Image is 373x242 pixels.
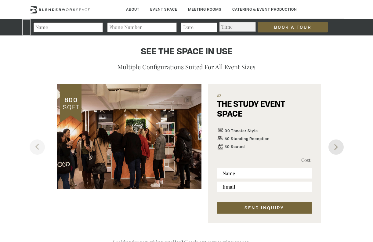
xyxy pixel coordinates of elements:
[181,22,217,32] input: Date
[264,156,312,164] p: Cost:
[258,22,328,32] input: Book a Tour
[64,96,78,104] span: 800
[217,202,312,214] button: SEND INQUIRY
[225,145,245,149] span: 30 Seated
[107,22,177,32] input: Phone Number
[217,93,312,100] span: #2
[33,22,103,32] input: Name
[225,137,270,141] span: 50 Standing Reception
[217,100,312,125] h5: THE STUDY EVENT SPACE
[60,46,313,58] h4: See the space in use
[328,139,344,155] button: Next
[60,62,313,72] p: Multiple configurations suited for all event sizes
[62,103,80,111] span: SQFT
[225,129,258,133] span: 90 Theater Style
[217,168,312,179] input: Name
[30,139,45,155] button: Previous
[217,182,312,192] input: Email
